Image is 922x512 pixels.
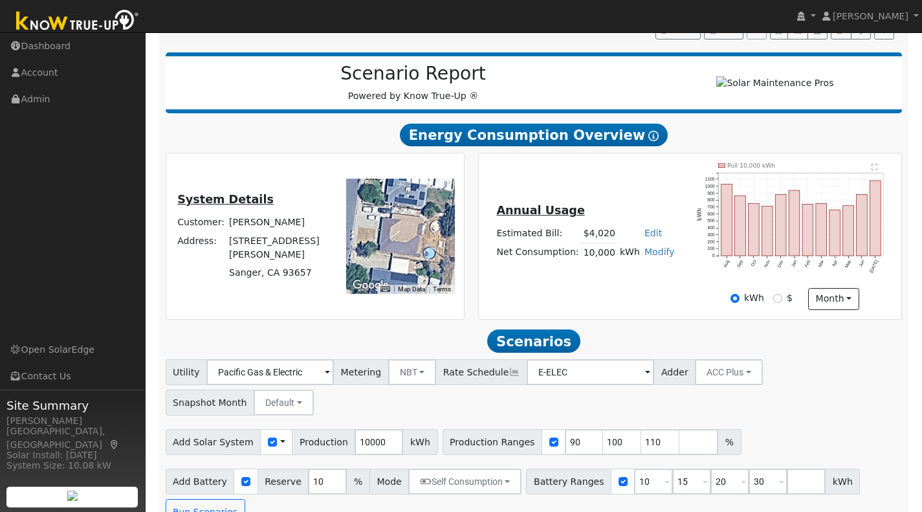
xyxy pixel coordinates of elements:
[705,183,715,188] text: 1000
[10,7,146,36] img: Know True-Up
[859,259,866,267] text: Jun
[581,225,617,243] td: $4,020
[644,228,662,238] a: Edit
[721,184,732,256] rect: onclick=""
[736,259,744,268] text: Sep
[789,190,800,256] rect: onclick=""
[816,203,827,256] rect: onclick=""
[527,359,654,385] input: Select a Rate Schedule
[872,163,878,170] text: 
[346,469,369,495] span: %
[177,193,274,206] u: System Details
[708,232,715,237] text: 300
[708,211,715,216] text: 600
[744,291,764,305] label: kWh
[292,429,355,455] span: Production
[857,194,868,256] rect: onclick=""
[166,429,261,455] span: Add Solar System
[333,359,389,385] span: Metering
[400,124,668,147] span: Energy Consumption Overview
[829,210,840,256] rect: onclick=""
[777,258,785,267] text: Dec
[6,414,138,428] div: [PERSON_NAME]
[496,204,584,217] u: Annual Usage
[6,459,138,473] div: System Size: 10.08 kW
[697,208,703,221] text: kWh
[175,232,227,263] td: Address:
[494,225,581,243] td: Estimated Bill:
[254,390,314,416] button: Default
[844,259,853,269] text: May
[175,214,227,232] td: Customer:
[617,243,642,262] td: kWh
[380,285,390,294] button: Keyboard shortcuts
[487,329,580,353] span: Scenarios
[787,291,793,305] label: $
[708,246,715,250] text: 100
[833,11,908,21] span: [PERSON_NAME]
[166,469,235,495] span: Add Battery
[653,359,696,385] span: Adder
[708,239,715,243] text: 200
[581,243,617,262] td: 10,000
[227,232,333,263] td: [STREET_ADDRESS][PERSON_NAME]
[716,76,833,90] img: Solar Maintenance Pros
[818,258,826,267] text: Mar
[6,397,138,414] span: Site Summary
[6,425,138,452] div: [GEOGRAPHIC_DATA], [GEOGRAPHIC_DATA]
[763,258,771,267] text: Nov
[6,449,138,462] div: Solar Install: [DATE]
[718,429,741,455] span: %
[773,294,782,303] input: $
[749,203,760,256] rect: onclick=""
[388,359,437,385] button: NBT
[67,491,78,501] img: retrieve
[227,263,333,282] td: Sanger, CA 93657
[843,205,854,255] rect: onclick=""
[644,247,675,257] a: Modify
[443,429,542,455] span: Production Ranges
[708,218,715,223] text: 500
[791,259,798,267] text: Jan
[258,469,309,495] span: Reserve
[869,259,879,274] text: [DATE]
[825,469,860,495] span: kWh
[723,259,730,268] text: Aug
[708,190,715,195] text: 900
[408,469,521,495] button: Self Consumption
[730,294,740,303] input: kWh
[727,161,775,168] text: Pull 10,000 kWh
[735,195,746,256] rect: onclick=""
[435,359,527,385] span: Rate Schedule
[227,214,333,232] td: [PERSON_NAME]
[179,63,648,85] h2: Scenario Report
[494,243,581,262] td: Net Consumption:
[166,359,208,385] span: Utility
[802,204,813,256] rect: onclick=""
[708,225,715,230] text: 400
[808,288,859,310] button: month
[398,285,425,294] button: Map Data
[349,277,392,294] a: Open this area in Google Maps (opens a new window)
[369,469,409,495] span: Mode
[831,258,839,267] text: Apr
[349,277,392,294] img: Google
[705,177,715,181] text: 1100
[870,181,881,256] rect: onclick=""
[762,206,773,255] rect: onclick=""
[648,131,659,141] i: Show Help
[402,429,437,455] span: kWh
[109,440,120,450] a: Map
[172,63,655,103] div: Powered by Know True-Up ®
[712,253,715,258] text: 0
[695,359,763,385] button: ACC Plus
[750,259,757,267] text: Oct
[166,390,255,416] span: Snapshot Month
[708,197,715,202] text: 800
[804,259,811,268] text: Feb
[206,359,334,385] input: Select a Utility
[433,285,451,293] a: Terms
[526,469,611,495] span: Battery Ranges
[708,205,715,209] text: 700
[776,194,787,256] rect: onclick=""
